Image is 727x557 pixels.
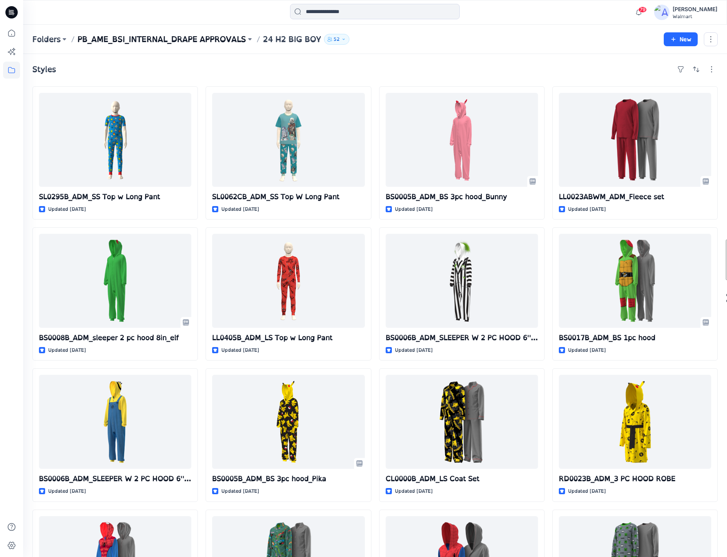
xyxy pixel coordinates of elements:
[32,65,56,74] h4: Styles
[386,332,538,343] p: BS0006B_ADM_SLEEPER W 2 PC HOOD 6''_Beetle
[386,191,538,202] p: BS0005B_ADM_BS 3pc hood_Bunny
[263,34,321,45] p: 24 H2 BIG BOY
[673,5,717,14] div: [PERSON_NAME]
[48,346,86,354] p: Updated [DATE]
[395,205,433,213] p: Updated [DATE]
[39,234,191,328] a: BS0008B_ADM_sleeper 2 pc hood 8in_elf
[559,93,711,187] a: LL0023ABWM_ADM_Fleece set
[221,205,259,213] p: Updated [DATE]
[212,234,364,328] a: LL0405B_ADM_LS Top w Long Pant
[568,346,606,354] p: Updated [DATE]
[386,93,538,187] a: BS0005B_ADM_BS 3pc hood_Bunny
[212,375,364,469] a: BS0005B_ADM_BS 3pc hood_Pika
[559,375,711,469] a: RD0023B_ADM_3 PC HOOD ROBE
[324,34,349,45] button: 52
[638,7,647,13] span: 79
[386,473,538,484] p: CL0000B_ADM_LS Coat Set
[212,332,364,343] p: LL0405B_ADM_LS Top w Long Pant
[39,332,191,343] p: BS0008B_ADM_sleeper 2 pc hood 8in_elf
[221,346,259,354] p: Updated [DATE]
[39,473,191,484] p: BS0006B_ADM_SLEEPER W 2 PC HOOD 6''_Minion
[559,473,711,484] p: RD0023B_ADM_3 PC HOOD ROBE
[212,191,364,202] p: SL0062CB_ADM_SS Top W Long Pant
[48,205,86,213] p: Updated [DATE]
[559,191,711,202] p: LL0023ABWM_ADM_Fleece set
[32,34,61,45] a: Folders
[568,487,606,495] p: Updated [DATE]
[386,375,538,469] a: CL0000B_ADM_LS Coat Set
[664,32,698,46] button: New
[212,93,364,187] a: SL0062CB_ADM_SS Top W Long Pant
[221,487,259,495] p: Updated [DATE]
[559,234,711,328] a: BS0017B_ADM_BS 1pc hood
[39,93,191,187] a: SL0295B_ADM_SS Top w Long Pant
[559,332,711,343] p: BS0017B_ADM_BS 1pc hood
[212,473,364,484] p: BS0005B_ADM_BS 3pc hood_Pika
[39,191,191,202] p: SL0295B_ADM_SS Top w Long Pant
[654,5,670,20] img: avatar
[78,34,246,45] a: PB_AME_BSI_INTERNAL_DRAPE APPROVALS
[386,234,538,328] a: BS0006B_ADM_SLEEPER W 2 PC HOOD 6''_Beetle
[48,487,86,495] p: Updated [DATE]
[568,205,606,213] p: Updated [DATE]
[395,487,433,495] p: Updated [DATE]
[673,14,717,19] div: Walmart
[39,375,191,469] a: BS0006B_ADM_SLEEPER W 2 PC HOOD 6''_Minion
[334,35,340,44] p: 52
[395,346,433,354] p: Updated [DATE]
